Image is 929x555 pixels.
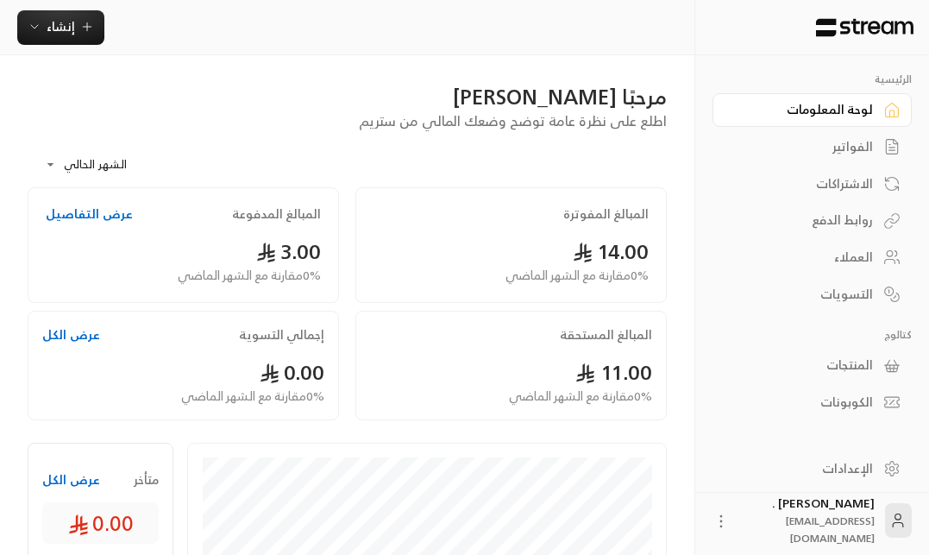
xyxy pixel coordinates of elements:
h2: إجمالي التسوية [239,326,324,344]
h2: المبالغ المستحقة [560,326,652,344]
div: الشهر الحالي [36,142,166,187]
div: [PERSON_NAME] . [740,495,875,546]
a: التسويات [712,277,912,311]
span: متأخر [134,471,159,489]
div: المنتجات [734,356,873,374]
span: إنشاء [47,16,75,37]
span: 0 % مقارنة مع الشهر الماضي [181,388,324,406]
a: الاشتراكات [712,167,912,200]
a: الإعدادات [712,451,912,485]
button: إنشاء [17,10,104,45]
div: الفواتير [734,138,873,155]
img: Logo [814,18,915,37]
span: 3.00 [256,233,320,269]
button: عرض الكل [42,326,100,344]
span: 0.00 [68,509,134,537]
span: [EMAIL_ADDRESS][DOMAIN_NAME] [786,512,875,547]
span: 0.00 [260,354,323,390]
a: المنتجات [712,349,912,382]
button: عرض الكل [42,471,100,489]
h2: المبالغ المفوترة [563,205,649,223]
span: 11.00 [575,354,651,390]
h2: المبالغ المدفوعة [232,205,321,223]
a: الفواتير [712,130,912,164]
button: عرض التفاصيل [46,205,133,223]
div: لوحة المعلومات [734,101,873,118]
div: الكوبونات [734,394,873,411]
a: لوحة المعلومات [712,93,912,127]
span: 14.00 [573,233,649,269]
p: الرئيسية [712,73,912,86]
a: روابط الدفع [712,204,912,237]
a: العملاء [712,241,912,274]
div: الاشتراكات [734,175,873,192]
span: 0 % مقارنة مع الشهر الماضي [509,388,652,406]
span: 0 % مقارنة مع الشهر الماضي [505,267,649,285]
a: الكوبونات [712,386,912,419]
span: اطلع على نظرة عامة توضح وضعك المالي من ستريم [359,109,667,133]
div: مرحبًا [PERSON_NAME] [28,83,667,110]
span: 0 % مقارنة مع الشهر الماضي [178,267,321,285]
p: كتالوج [712,328,912,342]
div: الإعدادات [734,460,873,477]
div: التسويات [734,286,873,303]
div: روابط الدفع [734,211,873,229]
div: العملاء [734,249,873,266]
